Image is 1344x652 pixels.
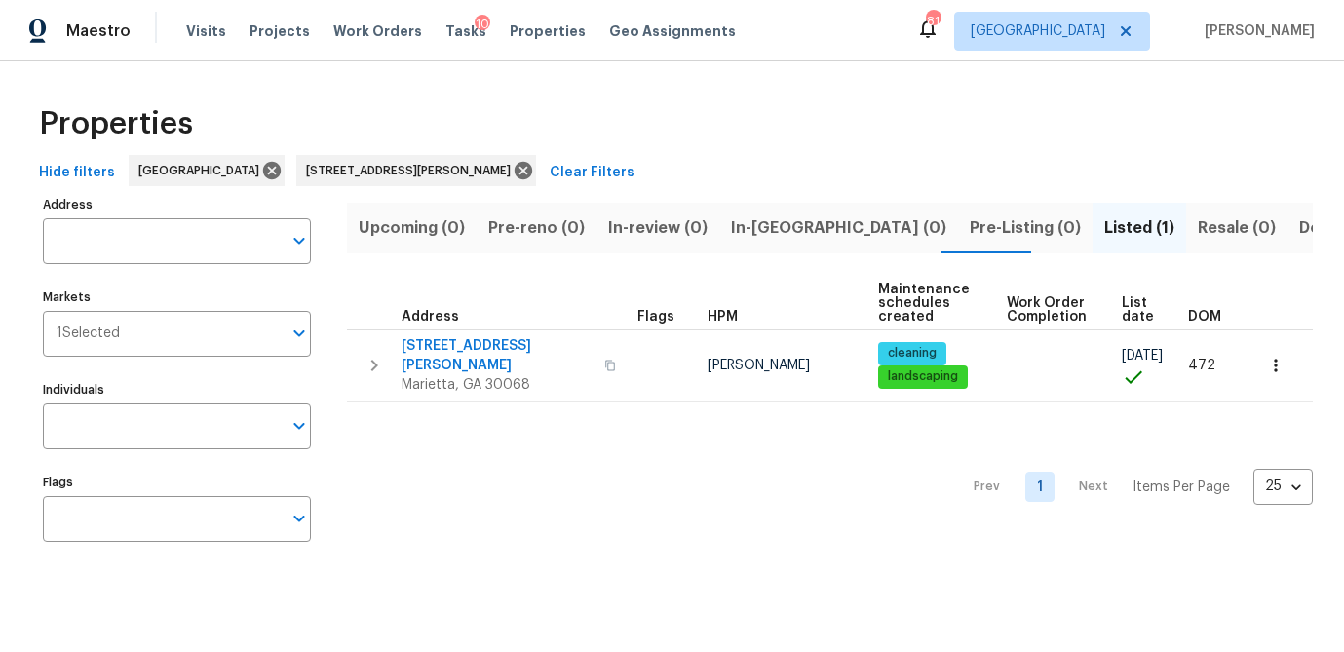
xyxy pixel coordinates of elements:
span: Projects [250,21,310,41]
label: Flags [43,477,311,488]
button: Hide filters [31,155,123,191]
span: Marietta, GA 30068 [402,375,593,395]
span: Work Order Completion [1007,296,1089,324]
span: [STREET_ADDRESS][PERSON_NAME] [306,161,518,180]
span: [PERSON_NAME] [708,359,810,372]
span: Tasks [445,24,486,38]
span: Maintenance schedules created [878,283,974,324]
div: [STREET_ADDRESS][PERSON_NAME] [296,155,536,186]
span: DOM [1188,310,1221,324]
label: Markets [43,291,311,303]
div: 25 [1253,461,1313,512]
button: Open [286,227,313,254]
button: Clear Filters [542,155,642,191]
span: Address [402,310,459,324]
div: 81 [926,12,940,31]
span: In-review (0) [608,214,708,242]
span: Properties [510,21,586,41]
p: Items Per Page [1133,478,1230,497]
button: Open [286,412,313,440]
button: Open [286,320,313,347]
nav: Pagination Navigation [955,413,1313,561]
span: 472 [1188,359,1215,372]
span: Geo Assignments [609,21,736,41]
span: Maestro [66,21,131,41]
span: HPM [708,310,738,324]
span: [STREET_ADDRESS][PERSON_NAME] [402,336,593,375]
span: Upcoming (0) [359,214,465,242]
label: Address [43,199,311,211]
span: Hide filters [39,161,115,185]
span: Work Orders [333,21,422,41]
span: Visits [186,21,226,41]
div: 10 [475,15,490,34]
span: List date [1122,296,1155,324]
span: cleaning [880,345,944,362]
span: [DATE] [1122,349,1163,363]
span: Flags [637,310,674,324]
span: Pre-Listing (0) [970,214,1081,242]
label: Individuals [43,384,311,396]
span: Clear Filters [550,161,634,185]
a: Goto page 1 [1025,472,1055,502]
span: Properties [39,114,193,134]
span: [GEOGRAPHIC_DATA] [138,161,267,180]
span: Resale (0) [1198,214,1276,242]
button: Open [286,505,313,532]
span: Listed (1) [1104,214,1174,242]
span: In-[GEOGRAPHIC_DATA] (0) [731,214,946,242]
span: Pre-reno (0) [488,214,585,242]
div: [GEOGRAPHIC_DATA] [129,155,285,186]
span: [PERSON_NAME] [1197,21,1315,41]
span: 1 Selected [57,326,120,342]
span: [GEOGRAPHIC_DATA] [971,21,1105,41]
span: landscaping [880,368,966,385]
